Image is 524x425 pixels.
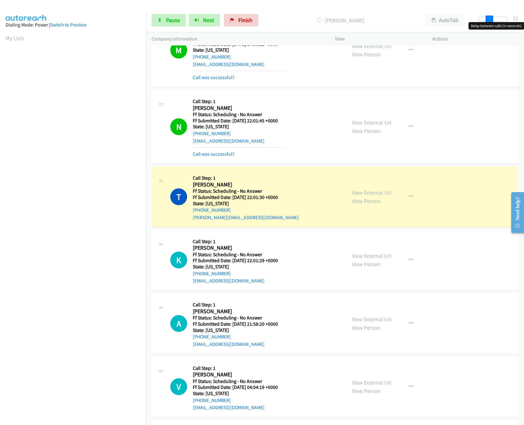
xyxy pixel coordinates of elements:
div: The call is yet to be attempted [170,378,187,395]
a: View External Url [352,42,391,50]
div: 11 [513,14,518,22]
a: View External Url [352,316,391,323]
h5: State: [US_STATE] [193,390,286,397]
h5: Call Step: 1 [193,302,286,308]
h5: Ff Status: Scheduling - No Answer [193,315,286,321]
p: Company Information [152,35,324,43]
a: Pause [152,14,186,26]
div: Dialing Mode: Power | [6,21,140,29]
h2: [PERSON_NAME] [193,244,286,252]
h1: A [170,315,187,332]
h5: Call Step: 1 [193,238,286,245]
a: View External Url [352,189,391,196]
h5: State: [US_STATE] [193,124,286,130]
a: [PHONE_NUMBER] [193,271,231,276]
h1: N [170,118,187,135]
a: View Person [352,51,381,58]
a: View External Url [352,119,391,126]
a: View External Url [352,379,391,386]
h5: Ff Submitted Date: [DATE] 22:01:30 +0000 [193,194,299,201]
p: [PERSON_NAME] [267,16,415,25]
h2: [PERSON_NAME] [193,181,286,188]
p: Actions [432,35,518,43]
h5: State: [US_STATE] [193,47,286,53]
h5: Ff Submitted Date: [DATE] 22:01:29 +0000 [193,257,286,264]
a: [EMAIL_ADDRESS][DOMAIN_NAME] [193,278,264,284]
a: View Person [352,197,381,205]
h5: Call Step: 1 [193,98,286,105]
h5: Ff Status: Scheduling - No Answer [193,252,286,258]
a: My Lists [6,35,24,42]
span: Pause [166,17,180,24]
a: [PHONE_NUMBER] [193,130,231,136]
h5: Ff Submitted Date: [DATE] 22:01:45 +0000 [193,118,286,124]
a: [EMAIL_ADDRESS][DOMAIN_NAME] [193,341,264,347]
h5: Ff Status: Scheduling - No Answer [193,188,299,194]
span: Next [203,17,214,24]
a: [EMAIL_ADDRESS][DOMAIN_NAME] [193,61,264,67]
span: Finish [238,17,252,24]
a: View Person [352,127,381,135]
p: View [335,35,421,43]
a: [EMAIL_ADDRESS][DOMAIN_NAME] [193,138,264,144]
h2: [PERSON_NAME] [193,371,286,378]
a: [PERSON_NAME][EMAIL_ADDRESS][DOMAIN_NAME] [193,215,299,220]
h5: Ff Submitted Date: [DATE] 21:58:20 +0000 [193,321,286,327]
h5: Call Step: 1 [193,365,286,371]
a: Call was successful? [193,74,235,80]
h5: Ff Status: Scheduling - No Answer [193,111,286,118]
h5: State: [US_STATE] [193,264,286,270]
a: View Person [352,324,381,331]
div: The call is yet to be attempted [170,315,187,332]
a: [PHONE_NUMBER] [193,334,231,340]
a: Call was successful? [193,151,235,157]
h2: [PERSON_NAME] [193,105,286,112]
a: [PHONE_NUMBER] [193,397,231,403]
a: Switch to Preview [50,22,86,28]
h5: State: [US_STATE] [193,201,299,207]
a: View Person [352,387,381,394]
a: View Person [352,261,381,268]
a: [PHONE_NUMBER] [193,54,231,60]
div: The call is yet to be attempted [170,252,187,268]
h2: [PERSON_NAME] [193,308,286,315]
button: AutoTab [426,14,464,26]
h1: K [170,252,187,268]
a: View External Url [352,252,391,259]
a: Finish [224,14,258,26]
h5: Call Step: 1 [193,175,299,181]
iframe: Resource Center [506,188,524,237]
button: Next [189,14,220,26]
h5: Ff Submitted Date: [DATE] 04:04:19 +0000 [193,384,286,390]
h5: Ff Status: Scheduling - No Answer [193,378,286,385]
h5: State: [US_STATE] [193,327,286,333]
h1: T [170,188,187,205]
a: [EMAIL_ADDRESS][DOMAIN_NAME] [193,404,264,410]
h1: V [170,378,187,395]
a: [PHONE_NUMBER] [193,207,231,213]
h1: M [170,42,187,59]
iframe: Dialpad [6,48,146,344]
